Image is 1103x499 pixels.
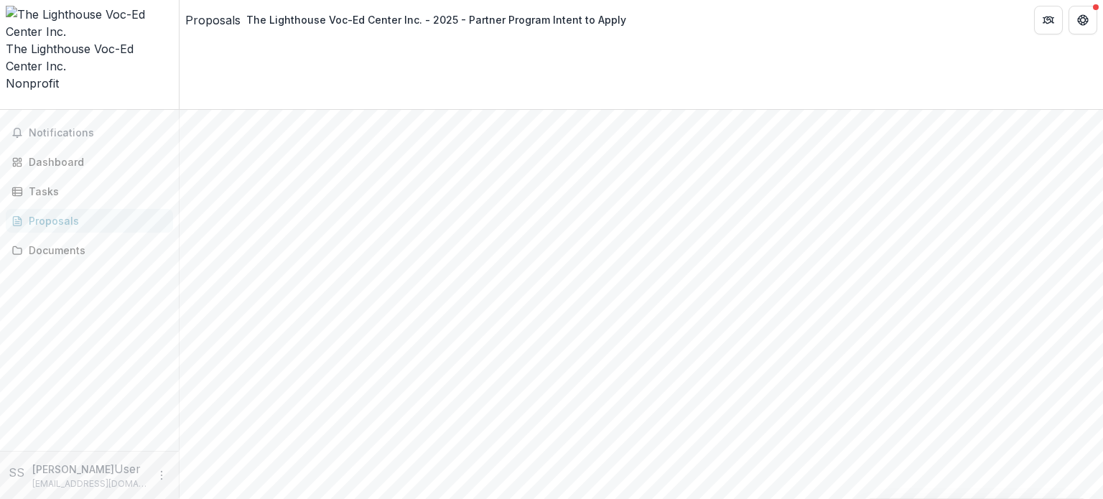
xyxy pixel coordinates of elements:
[29,184,162,199] div: Tasks
[6,6,173,40] img: The Lighthouse Voc-Ed Center Inc.
[29,127,167,139] span: Notifications
[29,243,162,258] div: Documents
[32,477,147,490] p: [EMAIL_ADDRESS][DOMAIN_NAME]
[1069,6,1097,34] button: Get Help
[6,209,173,233] a: Proposals
[32,462,114,477] p: [PERSON_NAME]
[6,121,173,144] button: Notifications
[9,464,27,481] div: Sarah Sargent
[6,76,59,90] span: Nonprofit
[29,213,162,228] div: Proposals
[246,12,626,27] div: The Lighthouse Voc-Ed Center Inc. - 2025 - Partner Program Intent to Apply
[1034,6,1063,34] button: Partners
[6,179,173,203] a: Tasks
[6,150,173,174] a: Dashboard
[185,9,632,30] nav: breadcrumb
[6,40,173,75] div: The Lighthouse Voc-Ed Center Inc.
[29,154,162,169] div: Dashboard
[114,460,141,477] p: User
[153,467,170,484] button: More
[185,11,241,29] a: Proposals
[6,238,173,262] a: Documents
